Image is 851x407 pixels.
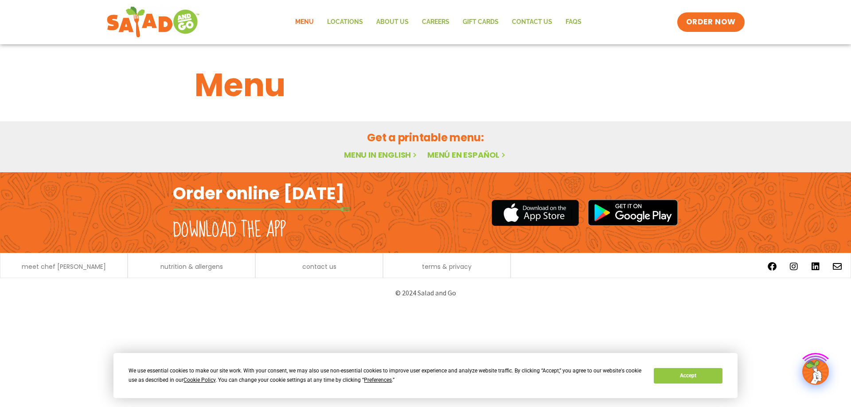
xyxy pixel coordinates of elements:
a: Locations [320,12,370,32]
a: Menu [289,12,320,32]
img: fork [173,207,350,212]
img: new-SAG-logo-768×292 [106,4,200,40]
nav: Menu [289,12,588,32]
a: Menu in English [344,149,418,160]
a: About Us [370,12,415,32]
img: appstore [492,198,579,227]
span: ORDER NOW [686,17,736,27]
a: meet chef [PERSON_NAME] [22,264,106,270]
span: Preferences [364,377,392,383]
div: Cookie Consent Prompt [113,353,738,398]
a: Contact Us [505,12,559,32]
span: Cookie Policy [183,377,215,383]
a: terms & privacy [422,264,472,270]
h2: Order online [DATE] [173,182,344,204]
h1: Menu [195,61,656,109]
p: © 2024 Salad and Go [177,287,674,299]
button: Accept [654,368,722,384]
a: ORDER NOW [677,12,745,32]
div: We use essential cookies to make our site work. With your consent, we may also use non-essential ... [129,366,643,385]
img: google_play [588,199,678,226]
a: Menú en español [427,149,507,160]
a: contact us [302,264,336,270]
a: FAQs [559,12,588,32]
a: GIFT CARDS [456,12,505,32]
h2: Get a printable menu: [195,130,656,145]
a: nutrition & allergens [160,264,223,270]
h2: Download the app [173,218,286,243]
a: Careers [415,12,456,32]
